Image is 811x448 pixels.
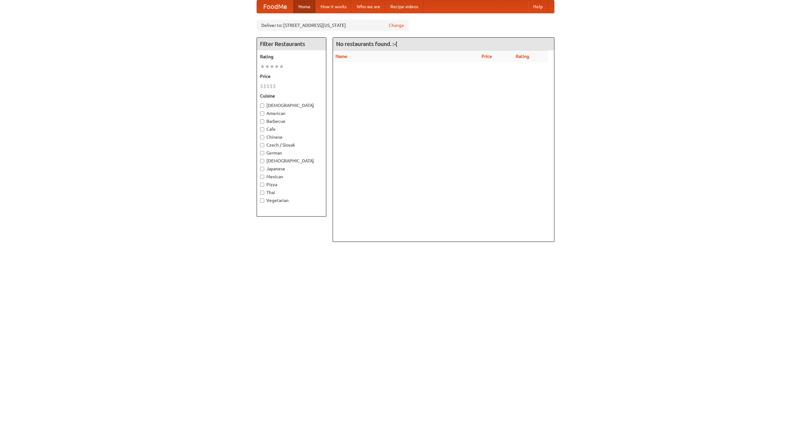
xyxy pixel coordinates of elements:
a: Help [528,0,548,13]
li: ★ [270,63,274,70]
input: Thai [260,191,264,195]
li: ★ [265,63,270,70]
input: American [260,111,264,116]
input: Czech / Slovak [260,143,264,147]
label: Czech / Slovak [260,142,323,148]
li: $ [270,83,273,90]
li: ★ [279,63,284,70]
label: [DEMOGRAPHIC_DATA] [260,102,323,109]
a: How it works [316,0,352,13]
label: German [260,150,323,156]
label: Thai [260,189,323,196]
input: Vegetarian [260,199,264,203]
input: German [260,151,264,155]
a: FoodMe [257,0,293,13]
label: Mexican [260,174,323,180]
input: Japanese [260,167,264,171]
input: Mexican [260,175,264,179]
div: Deliver to: [STREET_ADDRESS][US_STATE] [257,20,409,31]
label: Pizza [260,181,323,188]
a: Recipe videos [385,0,423,13]
label: Chinese [260,134,323,140]
a: Name [335,54,347,59]
h5: Cuisine [260,93,323,99]
li: $ [263,83,266,90]
h4: Filter Restaurants [257,38,326,50]
label: American [260,110,323,117]
a: Price [482,54,492,59]
input: Barbecue [260,119,264,123]
a: Change [389,22,404,28]
li: $ [260,83,263,90]
li: $ [266,83,270,90]
li: ★ [260,63,265,70]
label: [DEMOGRAPHIC_DATA] [260,158,323,164]
label: Barbecue [260,118,323,124]
li: $ [273,83,276,90]
input: Cafe [260,127,264,131]
a: Home [293,0,316,13]
ng-pluralize: No restaurants found. :-( [336,41,397,47]
li: ★ [274,63,279,70]
input: Pizza [260,183,264,187]
label: Cafe [260,126,323,132]
input: Chinese [260,135,264,139]
h5: Rating [260,54,323,60]
label: Vegetarian [260,197,323,204]
input: [DEMOGRAPHIC_DATA] [260,104,264,108]
label: Japanese [260,166,323,172]
a: Rating [516,54,529,59]
h5: Price [260,73,323,79]
a: Who we are [352,0,385,13]
input: [DEMOGRAPHIC_DATA] [260,159,264,163]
